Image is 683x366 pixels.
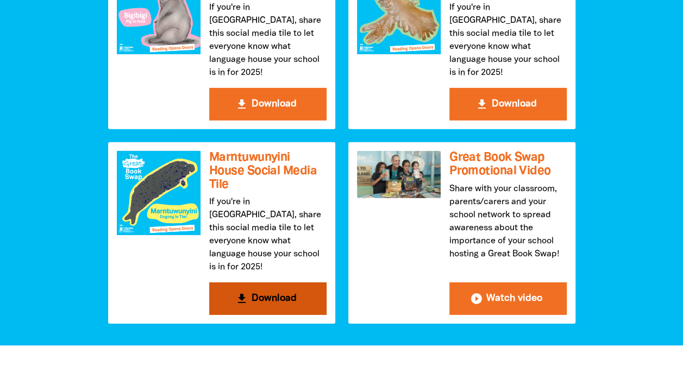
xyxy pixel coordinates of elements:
[470,292,483,305] i: play_circle_filled
[209,282,327,315] button: get_app Download
[449,88,567,121] button: get_app Download
[235,98,248,111] i: get_app
[235,292,248,305] i: get_app
[449,282,567,315] button: play_circle_filled Watch video
[209,88,327,121] button: get_app Download
[449,151,567,178] h3: Great Book Swap Promotional Video
[475,98,488,111] i: get_app
[209,151,327,191] h3: Marntuwunyini House Social Media Tile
